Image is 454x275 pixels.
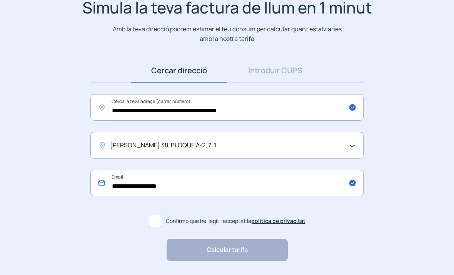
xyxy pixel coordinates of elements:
a: Introduir CUPS [227,59,323,83]
span: [PERSON_NAME] 38, BLOQUE A-2, 7-1 [110,140,216,150]
p: Amb la teva direcció podrem estimar el teu consum per calcular quant estalviaries amb la nostra t... [111,24,343,43]
a: Cercar direcció [131,59,227,83]
a: política de privacitat [251,217,305,224]
span: Confirmo que he llegit i acceptat la [166,217,305,225]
